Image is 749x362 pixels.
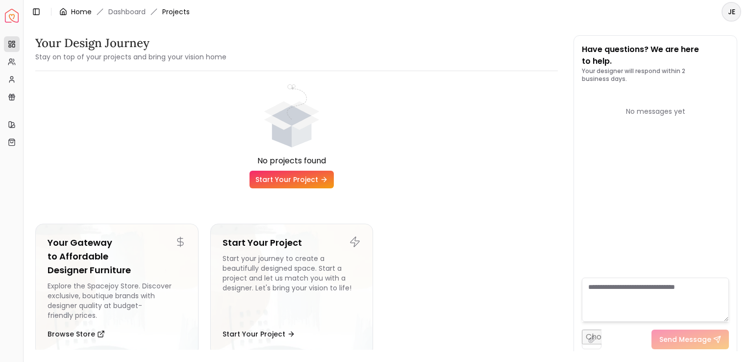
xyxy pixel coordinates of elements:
a: Start Your Project [250,171,334,188]
a: Start Your ProjectStart your journey to create a beautifully designed space. Start a project and ... [210,224,374,356]
p: Have questions? We are here to help. [582,44,729,67]
h5: Your Gateway to Affordable Designer Furniture [48,236,186,277]
a: Your Gateway to Affordable Designer FurnitureExplore the Spacejoy Store. Discover exclusive, bout... [35,224,199,356]
span: JE [723,3,740,21]
div: No projects found [35,155,548,167]
div: Explore the Spacejoy Store. Discover exclusive, boutique brands with designer quality at budget-f... [48,281,186,320]
nav: breadcrumb [59,7,190,17]
img: Spacejoy Logo [5,9,19,23]
a: Dashboard [108,7,146,17]
a: Home [71,7,92,17]
div: No messages yet [582,106,729,116]
div: animation [255,81,328,155]
h5: Start Your Project [223,236,361,250]
button: Start Your Project [223,324,295,344]
span: Projects [162,7,190,17]
p: Your designer will respond within 2 business days. [582,67,729,83]
small: Stay on top of your projects and bring your vision home [35,52,226,62]
div: Start your journey to create a beautifully designed space. Start a project and let us match you w... [223,254,361,320]
a: Spacejoy [5,9,19,23]
button: Browse Store [48,324,105,344]
h3: Your Design Journey [35,35,226,51]
button: JE [722,2,741,22]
